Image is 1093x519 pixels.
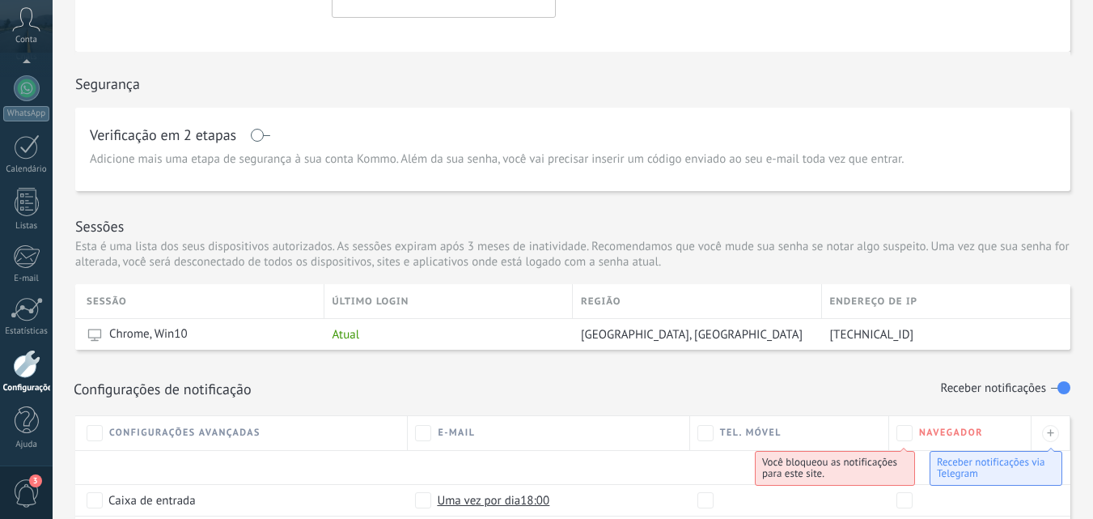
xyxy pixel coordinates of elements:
[822,319,1059,350] div: 95.173.216.111
[109,427,261,439] span: Configurações avançadas
[74,380,252,398] h1: Configurações de notificação
[822,284,1071,318] div: ENDEREÇO DE IP
[940,382,1046,396] h1: Receber notificações
[437,492,549,508] span: Uma vez por dia
[29,474,42,487] span: 3
[87,284,324,318] div: SESSÃO
[573,284,821,318] div: REGIÃO
[90,129,236,142] h1: Verificação em 2 etapas
[762,455,897,480] span: Você bloqueou as notificações para este site.
[75,239,1070,270] p: Esta é uma lista dos seus dispositivos autorizados. As sessões expiram após 3 meses de inatividad...
[324,284,573,318] div: ÚLTIMO LOGIN
[3,440,50,450] div: Ajuda
[830,327,914,342] span: [TECHNICAL_ID]
[919,427,983,439] span: Navegador
[75,74,140,93] h1: Segurança
[581,327,803,342] span: [GEOGRAPHIC_DATA], [GEOGRAPHIC_DATA]
[520,492,549,508] span: 18:00
[333,327,360,342] span: Atual
[937,455,1045,480] span: Receber notificações via Telegram
[3,383,50,394] div: Configurações
[3,106,49,121] div: WhatsApp
[3,164,50,175] div: Calendário
[573,319,814,350] div: Dallas, United States
[75,217,124,236] h1: Sessões
[438,427,475,439] span: E-mail
[3,274,50,284] div: E-mail
[3,326,50,337] div: Estatísticas
[90,151,904,168] span: Adicione mais uma etapa de segurança à sua conta Kommo. Além da sua senha, você vai precisar inse...
[3,221,50,232] div: Listas
[1042,425,1059,442] div: +
[109,326,188,342] span: Chrome, Win10
[15,35,37,45] span: Conta
[108,492,196,508] span: Caixa de entrada
[720,427,782,439] span: Tel. Móvel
